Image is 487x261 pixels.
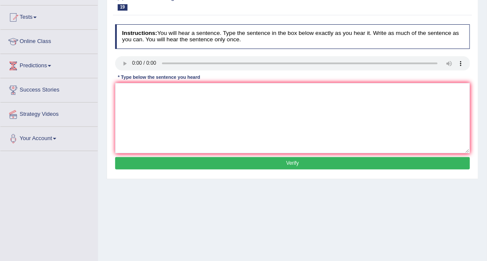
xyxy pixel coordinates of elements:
button: Verify [115,157,470,169]
a: Tests [0,6,98,27]
a: Strategy Videos [0,103,98,124]
div: * Type below the sentence you heard [115,74,203,81]
span: 19 [118,4,128,11]
a: Success Stories [0,78,98,100]
a: Online Class [0,30,98,51]
a: Predictions [0,54,98,75]
h4: You will hear a sentence. Type the sentence in the box below exactly as you hear it. Write as muc... [115,24,470,49]
a: Your Account [0,127,98,148]
b: Instructions: [122,30,157,36]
